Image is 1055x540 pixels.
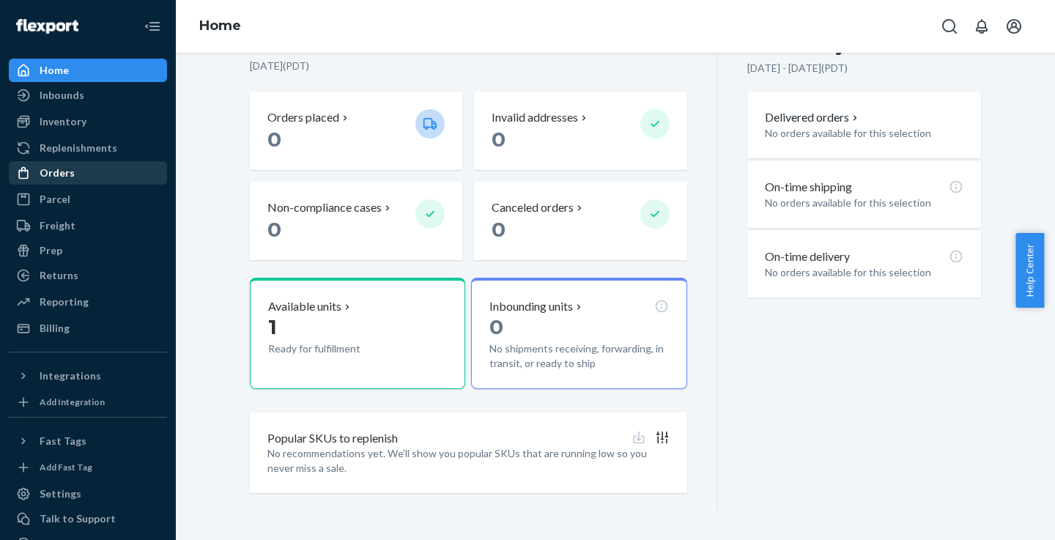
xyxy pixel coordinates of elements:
[40,396,105,408] div: Add Integration
[9,482,167,506] a: Settings
[489,298,573,315] p: Inbounding units
[967,12,996,41] button: Open notifications
[40,434,86,448] div: Fast Tags
[267,430,398,447] p: Popular SKUs to replenish
[40,487,81,501] div: Settings
[9,110,167,133] a: Inventory
[935,12,964,41] button: Open Search Box
[250,278,465,389] button: Available units1Ready for fulfillment
[9,136,167,160] a: Replenishments
[747,61,848,75] p: [DATE] - [DATE] ( PDT )
[999,12,1029,41] button: Open account menu
[9,364,167,388] button: Integrations
[188,5,253,48] ol: breadcrumbs
[250,92,462,170] button: Orders placed 0
[765,109,861,126] button: Delivered orders
[9,290,167,314] a: Reporting
[474,182,686,260] button: Canceled orders 0
[474,92,686,170] button: Invalid addresses 0
[138,12,167,41] button: Close Navigation
[9,214,167,237] a: Freight
[492,217,506,242] span: 0
[9,429,167,453] button: Fast Tags
[9,84,167,107] a: Inbounds
[40,88,84,103] div: Inbounds
[267,446,670,476] p: No recommendations yet. We’ll show you popular SKUs that are running low so you never miss a sale.
[16,19,78,34] img: Flexport logo
[9,393,167,411] a: Add Integration
[492,109,578,126] p: Invalid addresses
[40,295,89,309] div: Reporting
[765,179,852,196] p: On-time shipping
[1015,233,1044,308] button: Help Center
[765,265,963,280] p: No orders available for this selection
[268,341,404,356] p: Ready for fulfillment
[9,239,167,262] a: Prep
[268,314,277,339] span: 1
[765,248,850,265] p: On-time delivery
[492,199,574,216] p: Canceled orders
[40,511,116,526] div: Talk to Support
[9,264,167,287] a: Returns
[267,127,281,152] span: 0
[489,314,503,339] span: 0
[40,369,101,383] div: Integrations
[40,141,117,155] div: Replenishments
[40,321,70,336] div: Billing
[40,114,86,129] div: Inventory
[40,461,92,473] div: Add Fast Tag
[40,166,75,180] div: Orders
[40,268,78,283] div: Returns
[267,217,281,242] span: 0
[471,278,686,389] button: Inbounding units0No shipments receiving, forwarding, in transit, or ready to ship
[199,18,241,34] a: Home
[9,188,167,211] a: Parcel
[9,507,167,530] a: Talk to Support
[9,161,167,185] a: Orders
[765,196,963,210] p: No orders available for this selection
[9,317,167,340] a: Billing
[267,199,382,216] p: Non-compliance cases
[765,126,963,141] p: No orders available for this selection
[268,298,341,315] p: Available units
[489,341,668,371] p: No shipments receiving, forwarding, in transit, or ready to ship
[250,59,687,73] p: [DATE] ( PDT )
[9,459,167,476] a: Add Fast Tag
[250,182,462,260] button: Non-compliance cases 0
[492,127,506,152] span: 0
[40,218,75,233] div: Freight
[9,59,167,82] a: Home
[40,243,62,258] div: Prep
[40,192,70,207] div: Parcel
[40,63,69,78] div: Home
[267,109,339,126] p: Orders placed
